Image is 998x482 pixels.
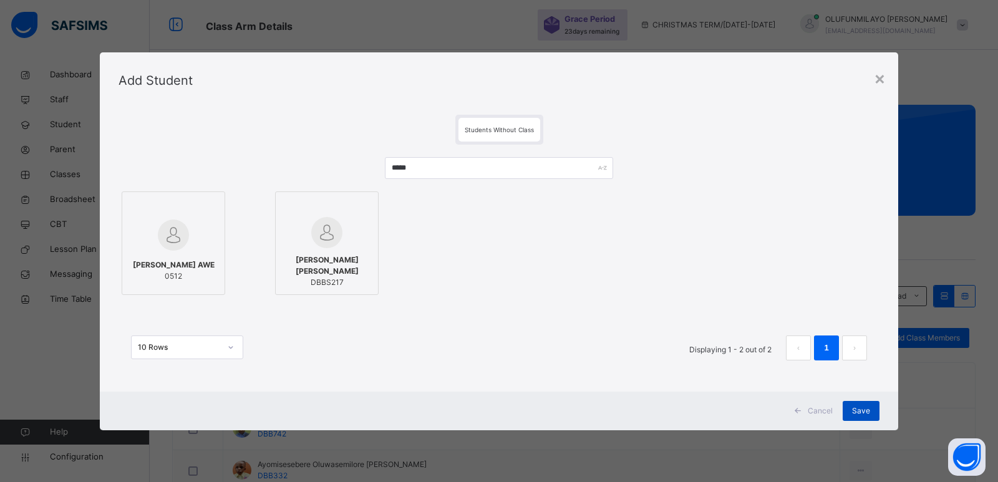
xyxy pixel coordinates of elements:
[808,405,833,417] span: Cancel
[842,335,867,360] li: 下一页
[119,73,193,88] span: Add Student
[138,342,220,353] div: 10 Rows
[786,335,811,360] button: prev page
[820,340,832,356] a: 1
[786,335,811,360] li: 上一页
[852,405,870,417] span: Save
[282,254,372,277] span: [PERSON_NAME] [PERSON_NAME]
[133,271,215,282] span: 0512
[874,65,886,91] div: ×
[814,335,839,360] li: 1
[680,335,781,360] li: Displaying 1 - 2 out of 2
[948,438,986,476] button: Open asap
[282,277,372,288] span: DBBS217
[158,219,189,251] img: default.svg
[133,259,215,271] span: [PERSON_NAME] AWE
[842,335,867,360] button: next page
[465,126,534,133] span: Students Without Class
[311,217,342,248] img: default.svg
